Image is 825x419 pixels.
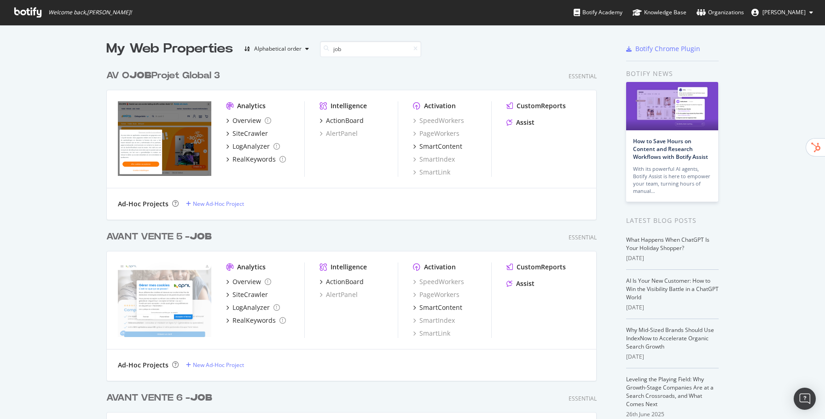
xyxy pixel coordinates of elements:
a: SpeedWorkers [413,116,464,125]
a: SmartContent [413,303,462,312]
div: AV O Projet Global 3 [106,69,220,82]
div: Essential [569,72,597,80]
a: CustomReports [506,262,566,272]
a: SmartLink [413,329,450,338]
div: [DATE] [626,254,719,262]
div: Intelligence [331,262,367,272]
div: Activation [424,101,456,111]
a: Leveling the Playing Field: Why Growth-Stage Companies Are at a Search Crossroads, and What Comes... [626,375,714,408]
a: AVANT VENTE 6 -JOB [106,391,216,405]
div: SmartContent [419,303,462,312]
a: Why Mid-Sized Brands Should Use IndexNow to Accelerate Organic Search Growth [626,326,714,350]
input: Search [320,41,421,57]
a: AVANT VENTE 5 -JOB [106,230,215,244]
div: Intelligence [331,101,367,111]
a: AlertPanel [320,290,358,299]
div: Assist [516,118,535,127]
a: SmartIndex [413,155,455,164]
a: LogAnalyzer [226,303,280,312]
a: AlertPanel [320,129,358,138]
div: New Ad-Hoc Project [193,361,244,369]
a: AI Is Your New Customer: How to Win the Visibility Battle in a ChatGPT World [626,277,719,301]
div: ActionBoard [326,277,364,286]
div: Overview [232,116,261,125]
div: Knowledge Base [633,8,686,17]
a: Overview [226,277,271,286]
div: Botify news [626,69,719,79]
a: LogAnalyzer [226,142,280,151]
img: reqins.fr [118,262,211,337]
div: Open Intercom Messenger [794,388,816,410]
div: SiteCrawler [232,290,268,299]
div: AVANT VENTE 5 - [106,230,212,244]
div: RealKeywords [232,155,276,164]
a: What Happens When ChatGPT Is Your Holiday Shopper? [626,236,709,252]
a: New Ad-Hoc Project [186,200,244,208]
a: SmartLink [413,168,450,177]
b: JOB [129,71,151,80]
img: terre-sauvage.com [118,101,211,176]
a: PageWorkers [413,129,459,138]
div: Analytics [237,101,266,111]
a: Assist [506,118,535,127]
span: Olivier Job [762,8,806,16]
b: JOB [190,393,212,402]
div: [DATE] [626,303,719,312]
a: SmartIndex [413,316,455,325]
a: RealKeywords [226,155,286,164]
button: [PERSON_NAME] [744,5,820,20]
div: CustomReports [517,101,566,111]
a: SiteCrawler [226,129,268,138]
div: [DATE] [626,353,719,361]
a: AV OJOBProjet Global 3 [106,69,224,82]
div: Alphabetical order [254,46,302,52]
span: Welcome back, [PERSON_NAME] ! [48,9,132,16]
div: Latest Blog Posts [626,215,719,226]
div: LogAnalyzer [232,303,270,312]
div: SmartContent [419,142,462,151]
div: PageWorkers [413,290,459,299]
a: CustomReports [506,101,566,111]
div: LogAnalyzer [232,142,270,151]
div: AVANT VENTE 6 - [106,391,212,405]
div: Organizations [697,8,744,17]
div: SiteCrawler [232,129,268,138]
div: Essential [569,233,597,241]
div: My Web Properties [106,40,233,58]
div: Botify Academy [574,8,622,17]
a: Botify Chrome Plugin [626,44,700,53]
div: With its powerful AI agents, Botify Assist is here to empower your team, turning hours of manual… [633,165,711,195]
div: Assist [516,279,535,288]
div: ActionBoard [326,116,364,125]
a: SpeedWorkers [413,277,464,286]
div: Overview [232,277,261,286]
a: Overview [226,116,271,125]
a: SmartContent [413,142,462,151]
div: Essential [569,395,597,402]
a: ActionBoard [320,116,364,125]
div: Ad-Hoc Projects [118,361,168,370]
a: New Ad-Hoc Project [186,361,244,369]
div: New Ad-Hoc Project [193,200,244,208]
a: Assist [506,279,535,288]
button: Alphabetical order [240,41,313,56]
a: SiteCrawler [226,290,268,299]
div: 26th June 2025 [626,410,719,419]
a: ActionBoard [320,277,364,286]
b: JOB [190,232,212,241]
div: Botify Chrome Plugin [635,44,700,53]
a: How to Save Hours on Content and Research Workflows with Botify Assist [633,137,708,161]
div: CustomReports [517,262,566,272]
a: RealKeywords [226,316,286,325]
div: Analytics [237,262,266,272]
div: RealKeywords [232,316,276,325]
